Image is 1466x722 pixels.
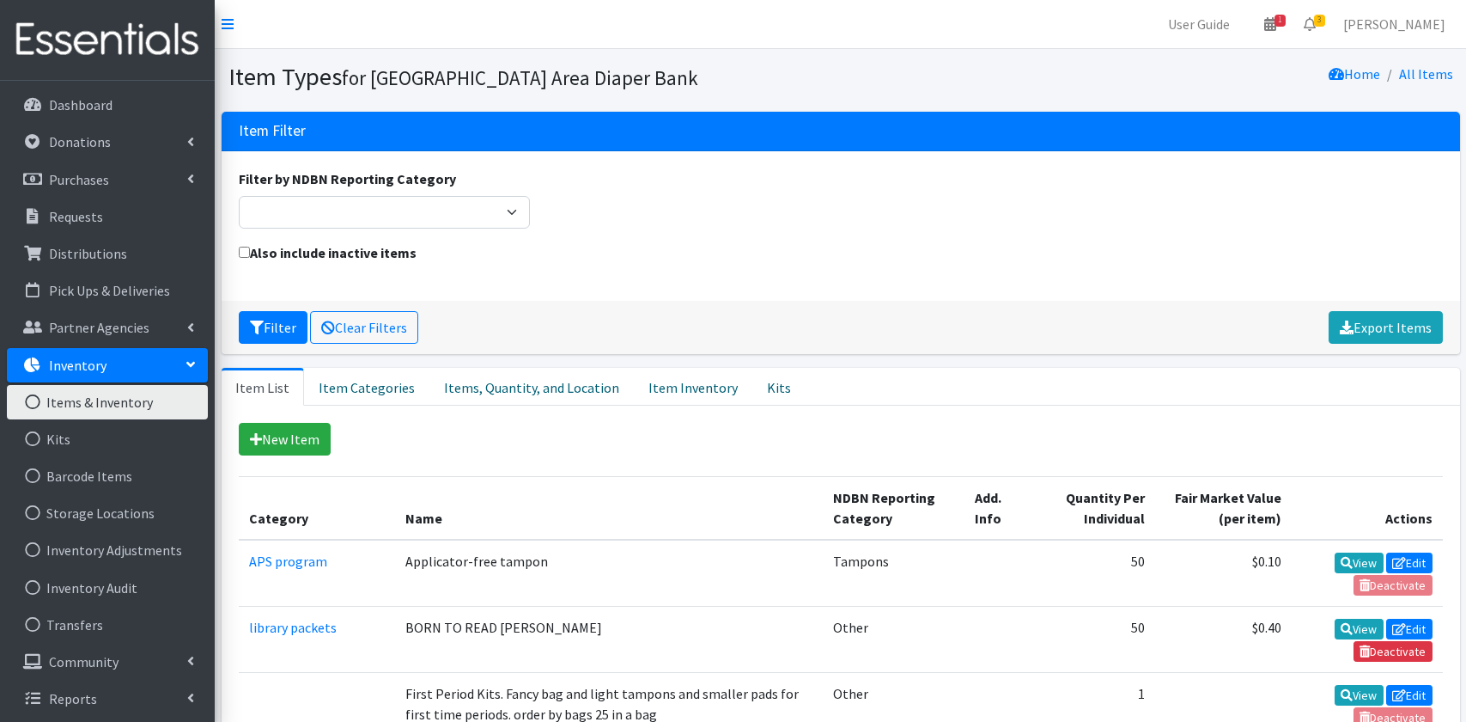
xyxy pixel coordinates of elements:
a: Partner Agencies [7,310,208,345]
a: Edit [1386,553,1433,573]
a: Edit [1386,619,1433,639]
input: Also include inactive items [239,247,250,258]
a: Storage Locations [7,496,208,530]
p: Purchases [49,171,109,188]
h3: Item Filter [239,122,306,140]
a: View [1335,619,1384,639]
td: BORN TO READ [PERSON_NAME] [395,606,823,672]
a: Item Inventory [634,368,752,406]
a: Purchases [7,162,208,197]
td: $0.40 [1155,606,1292,672]
a: Inventory Audit [7,571,208,605]
a: Export Items [1329,311,1443,344]
img: HumanEssentials [7,11,208,69]
td: 50 [1028,606,1155,672]
a: Inventory [7,348,208,382]
th: Add. Info [964,476,1028,540]
a: View [1335,685,1384,706]
p: Inventory [49,357,106,374]
a: Transfers [7,608,208,642]
a: Edit [1386,685,1433,706]
a: 1 [1250,7,1290,41]
p: Pick Ups & Deliveries [49,282,170,299]
h1: Item Types [228,62,835,92]
a: Home [1329,65,1380,83]
a: Items, Quantity, and Location [429,368,634,406]
th: NDBN Reporting Category [823,476,964,540]
a: library packets [249,619,337,636]
p: Distributions [49,245,127,262]
span: 3 [1314,15,1325,27]
a: Barcode Items [7,459,208,493]
a: Community [7,645,208,679]
a: Requests [7,199,208,234]
a: Distributions [7,236,208,271]
a: View [1335,553,1384,573]
th: Fair Market Value (per item) [1155,476,1292,540]
a: Deactivate [1353,641,1433,662]
td: Other [823,606,964,672]
th: Quantity Per Individual [1028,476,1155,540]
p: Partner Agencies [49,319,149,336]
button: Filter [239,311,307,344]
label: Also include inactive items [239,242,417,263]
label: Filter by NDBN Reporting Category [239,168,456,189]
a: 3 [1290,7,1329,41]
small: for [GEOGRAPHIC_DATA] Area Diaper Bank [342,65,698,90]
a: APS program [249,553,327,570]
a: Items & Inventory [7,385,208,419]
td: Tampons [823,540,964,607]
a: Item List [222,368,304,406]
p: Requests [49,208,103,225]
a: Reports [7,682,208,716]
a: Item Categories [304,368,429,406]
p: Dashboard [49,96,113,113]
td: 50 [1028,540,1155,607]
th: Actions [1292,476,1443,540]
a: User Guide [1154,7,1244,41]
a: New Item [239,423,331,456]
span: 1 [1274,15,1286,27]
a: Kits [7,422,208,456]
p: Reports [49,690,97,707]
a: Kits [752,368,806,406]
p: Donations [49,133,111,150]
a: Donations [7,125,208,159]
p: Community [49,653,119,670]
a: [PERSON_NAME] [1329,7,1459,41]
td: Applicator-free tampon [395,540,823,607]
a: All Items [1399,65,1453,83]
th: Category [239,476,396,540]
a: Dashboard [7,88,208,122]
a: Inventory Adjustments [7,533,208,567]
th: Name [395,476,823,540]
td: $0.10 [1155,540,1292,607]
a: Clear Filters [310,311,418,344]
a: Pick Ups & Deliveries [7,273,208,308]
